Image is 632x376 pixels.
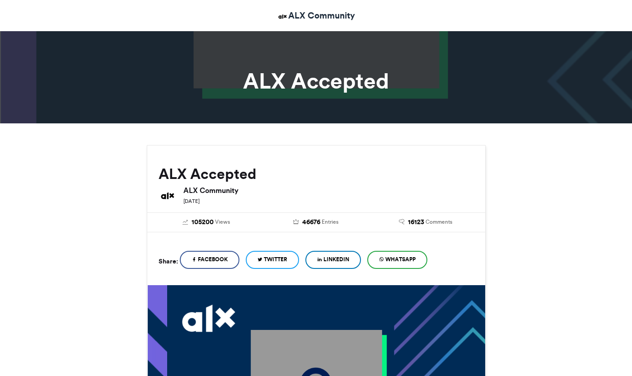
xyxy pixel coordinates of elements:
[277,9,355,22] a: ALX Community
[385,255,416,263] span: WhatsApp
[305,251,361,269] a: LinkedIn
[264,255,287,263] span: Twitter
[192,217,214,227] span: 105200
[183,198,200,204] small: [DATE]
[159,166,474,182] h2: ALX Accepted
[159,187,177,205] img: ALX Community
[277,11,288,22] img: ALX Community
[180,251,239,269] a: Facebook
[378,217,474,227] a: 16123 Comments
[198,255,228,263] span: Facebook
[268,217,364,227] a: 46676 Entries
[302,217,320,227] span: 46676
[322,218,338,226] span: Entries
[367,251,427,269] a: WhatsApp
[426,218,452,226] span: Comments
[159,217,255,227] a: 105200 Views
[408,217,424,227] span: 16123
[66,70,567,92] h1: ALX Accepted
[246,251,299,269] a: Twitter
[159,255,178,267] h5: Share:
[323,255,349,263] span: LinkedIn
[215,218,230,226] span: Views
[183,187,474,194] h6: ALX Community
